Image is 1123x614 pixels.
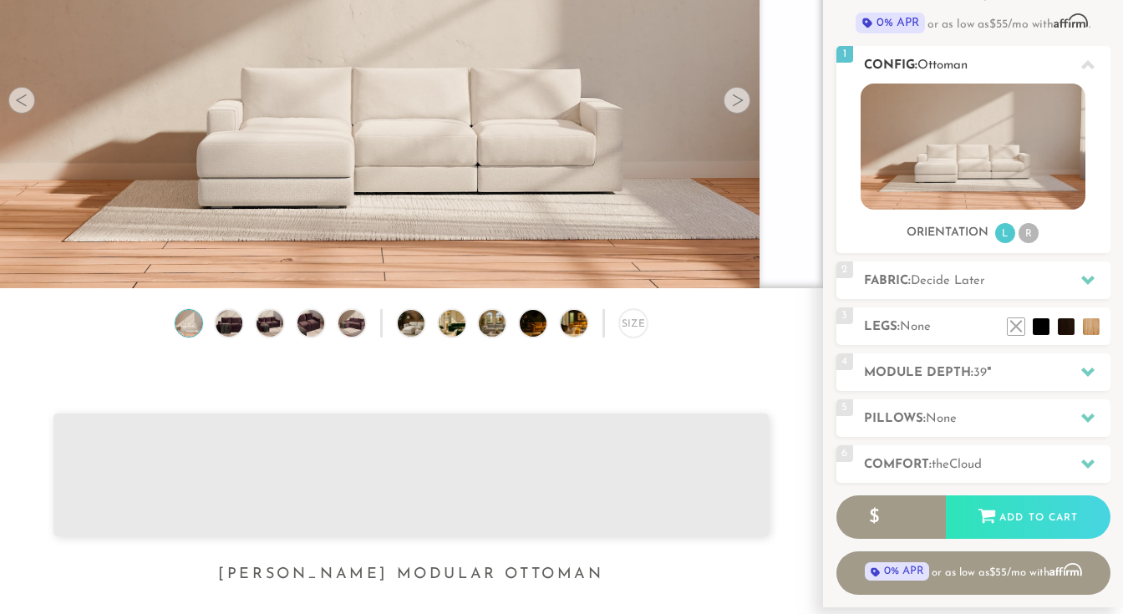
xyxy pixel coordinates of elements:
[254,310,286,337] img: Landon Modular Ottoman no legs 3
[973,367,987,379] span: 39
[836,261,853,278] span: 2
[900,321,931,333] span: None
[861,84,1085,210] img: landon-sofa-no_legs-no_pillows-1.jpg
[864,271,1110,291] h2: Fabric:
[295,310,327,337] img: Landon Modular Ottoman no legs 4
[864,363,1110,383] h2: Module Depth: "
[836,445,853,462] span: 6
[911,275,985,287] span: Decide Later
[926,413,957,425] span: None
[864,56,1110,75] h2: Config:
[398,310,445,337] img: DreamSofa Modular Sofa & Sectional Video Presentation 1
[213,310,245,337] img: Landon Modular Ottoman no legs 2
[1054,14,1089,28] span: Affirm
[173,310,205,337] img: Landon Modular Ottoman no legs 1
[836,551,1110,595] a: 0% APRor as low as $55/mo with Affirm - Learn more about Affirm Financing (opens in modal)
[1052,539,1110,601] iframe: Chat
[989,18,1008,31] span: $55
[864,317,1110,337] h2: Legs:
[836,13,1110,33] p: or as low as /mo with .
[619,309,648,337] div: Size
[932,459,949,471] span: the
[561,310,608,337] img: DreamSofa Modular Sofa & Sectional Video Presentation 5
[989,567,1007,578] span: $55
[864,455,1110,474] h2: Comfort:
[995,223,1015,243] li: L
[439,310,486,337] img: DreamSofa Modular Sofa & Sectional Video Presentation 2
[865,562,929,581] span: 0% APR
[335,310,367,337] img: Landon Modular Ottoman no legs 5
[520,310,567,337] img: DreamSofa Modular Sofa & Sectional Video Presentation 4
[479,310,526,337] img: DreamSofa Modular Sofa & Sectional Video Presentation 3
[856,13,925,33] span: 0% APR
[1019,223,1039,243] li: R
[949,459,982,471] span: Cloud
[917,59,968,72] span: Ottoman
[907,226,988,241] h3: Orientation
[836,399,853,416] span: 5
[836,46,853,63] span: 1
[864,409,1110,429] h2: Pillows:
[1049,563,1081,576] span: Affirm
[836,353,853,370] span: 4
[946,495,1110,540] div: Add to Cart
[836,307,853,324] span: 3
